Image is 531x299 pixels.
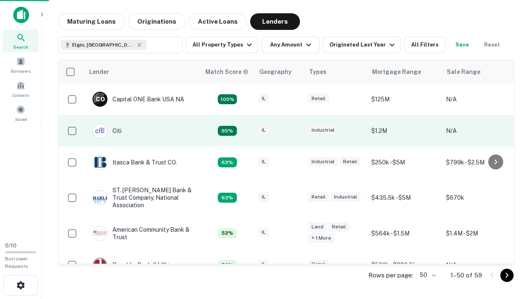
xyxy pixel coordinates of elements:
[367,178,442,218] td: $435.5k - $5M
[5,256,28,269] span: Borrower Requests
[58,13,125,30] button: Maturing Loans
[93,155,177,170] div: Itasca Bank & Trust CO.
[186,37,258,53] button: All Property Types
[490,233,531,272] iframe: Chat Widget
[2,78,39,100] a: Contacts
[308,233,334,243] div: + 1 more
[323,37,401,53] button: Originated Last Year
[451,270,482,280] p: 1–50 of 59
[13,7,29,23] img: capitalize-icon.png
[368,270,413,280] p: Rows per page:
[5,243,17,249] span: 0 / 10
[308,125,338,135] div: Industrial
[15,116,27,123] span: Saved
[367,249,442,281] td: $500k - $880.5k
[93,258,107,272] img: picture
[218,260,237,270] div: Capitalize uses an advanced AI algorithm to match your search with the best lender. The match sco...
[367,147,442,178] td: $250k - $5M
[13,44,28,50] span: Search
[200,60,254,83] th: Capitalize uses an advanced AI algorithm to match your search with the best lender. The match sco...
[442,147,516,178] td: $799k - $2.5M
[442,178,516,218] td: $670k
[96,95,105,104] p: C O
[258,260,269,269] div: IL
[93,226,107,240] img: picture
[93,123,122,138] div: Citi
[308,94,329,103] div: Retail
[259,67,292,77] div: Geography
[93,92,184,107] div: Capital ONE Bank USA NA
[500,269,514,282] button: Go to next page
[442,83,516,115] td: N/A
[340,157,360,167] div: Retail
[258,228,269,237] div: IL
[367,60,442,83] th: Mortgage Range
[258,192,269,202] div: IL
[72,41,134,49] span: Elgin, [GEOGRAPHIC_DATA], [GEOGRAPHIC_DATA]
[93,257,183,272] div: Republic Bank Of Chicago
[367,83,442,115] td: $125M
[261,37,319,53] button: Any Amount
[308,157,338,167] div: Industrial
[447,67,480,77] div: Sale Range
[309,67,326,77] div: Types
[2,29,39,52] a: Search
[218,193,237,203] div: Capitalize uses an advanced AI algorithm to match your search with the best lender. The match sco...
[308,222,327,232] div: Land
[331,192,360,202] div: Industrial
[189,13,247,30] button: Active Loans
[93,124,107,138] img: picture
[93,226,192,241] div: American Community Bank & Trust
[367,115,442,147] td: $1.2M
[89,67,109,77] div: Lender
[372,67,421,77] div: Mortgage Range
[93,155,107,169] img: picture
[258,125,269,135] div: IL
[218,157,237,167] div: Capitalize uses an advanced AI algorithm to match your search with the best lender. The match sco...
[308,192,329,202] div: Retail
[329,40,397,50] div: Originated Last Year
[329,222,349,232] div: Retail
[442,115,516,147] td: N/A
[367,218,442,249] td: $564k - $1.5M
[93,191,107,205] img: picture
[442,60,516,83] th: Sale Range
[205,67,248,76] div: Capitalize uses an advanced AI algorithm to match your search with the best lender. The match sco...
[93,186,192,209] div: ST. [PERSON_NAME] Bank & Trust Company, National Association
[11,68,31,74] span: Borrowers
[205,67,247,76] h6: Match Score
[449,37,475,53] button: Save your search to get updates of matches that match your search criteria.
[218,126,237,136] div: Capitalize uses an advanced AI algorithm to match your search with the best lender. The match sco...
[404,37,446,53] button: All Filters
[442,218,516,249] td: $1.4M - $2M
[442,249,516,281] td: N/A
[479,37,505,53] button: Reset
[128,13,185,30] button: Originations
[218,94,237,104] div: Capitalize uses an advanced AI algorithm to match your search with the best lender. The match sco...
[250,13,300,30] button: Lenders
[218,228,237,238] div: Capitalize uses an advanced AI algorithm to match your search with the best lender. The match sco...
[2,102,39,124] a: Saved
[308,260,329,269] div: Retail
[417,269,437,281] div: 50
[304,60,367,83] th: Types
[12,92,29,98] span: Contacts
[254,60,304,83] th: Geography
[258,94,269,103] div: IL
[258,157,269,167] div: IL
[2,54,39,76] a: Borrowers
[84,60,200,83] th: Lender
